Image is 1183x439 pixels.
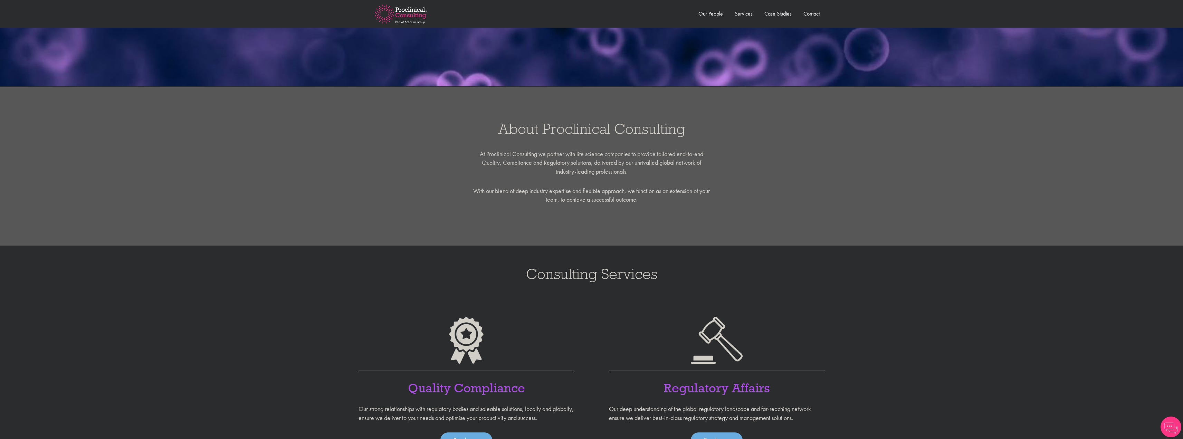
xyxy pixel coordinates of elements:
img: Regulatory Affairs< [691,317,743,364]
img: Chatbot [1161,417,1181,437]
a: Regulatory Affairs [664,380,770,396]
img: Quality Compliance [449,317,484,363]
a: Case Studies [764,10,792,17]
a: Privacy Policy [47,72,79,78]
p: Our strong relationships with regulatory bodies and saleable solutions, locally and globally, ens... [359,404,574,422]
p: At Proclinical Consulting we partner with life science companies to provide tailored end-to-end Q... [473,150,711,176]
h3: About Proclinical Consulting [7,121,1176,136]
a: Contact [803,10,820,17]
a: Our People [698,10,723,17]
p: Our deep understanding of the global regulatory landscape and far-reaching network ensure we deli... [609,404,825,422]
p: With our blend of deep industry expertise and flexible approach, we function as an extension of y... [473,187,711,204]
h3: Consulting Services [7,266,1176,281]
a: Quality Compliance [408,380,525,396]
a: Services [735,10,753,17]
